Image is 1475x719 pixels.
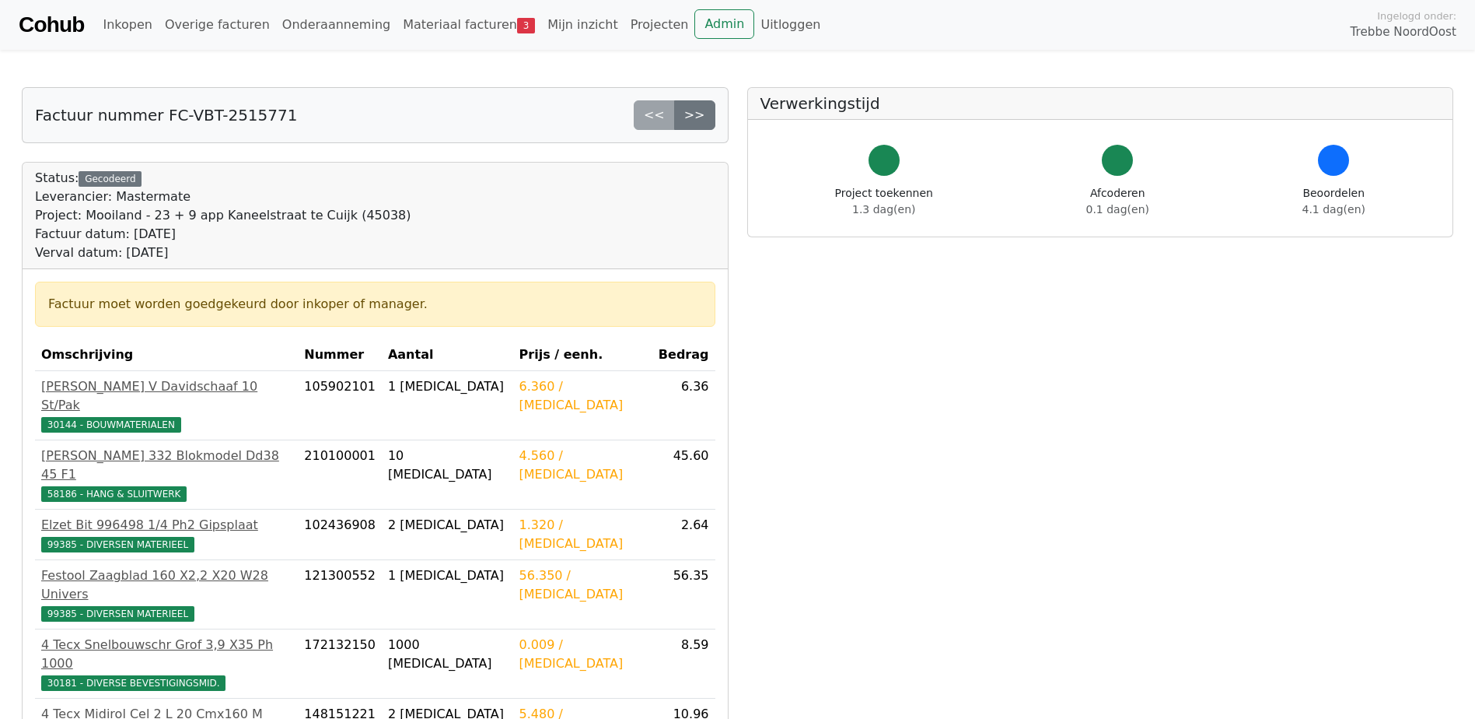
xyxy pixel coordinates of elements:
div: Afcoderen [1086,185,1149,218]
div: 0.009 / [MEDICAL_DATA] [519,636,646,673]
div: 2 [MEDICAL_DATA] [388,516,507,535]
h5: Verwerkingstijd [760,94,1441,113]
div: Leverancier: Mastermate [35,188,411,206]
th: Prijs / eenh. [513,339,652,371]
span: 3 [517,18,535,33]
a: Festool Zaagblad 160 X2,2 X20 W28 Univers99385 - DIVERSEN MATERIEEL [41,566,292,623]
td: 210100001 [298,440,382,510]
a: [PERSON_NAME] 332 Blokmodel Dd38 45 F158186 - HANG & SLUITWERK [41,447,292,503]
span: 0.1 dag(en) [1086,203,1149,216]
div: Elzet Bit 996498 1/4 Ph2 Gipsplaat [41,516,292,535]
div: 6.360 / [MEDICAL_DATA] [519,377,646,415]
a: Mijn inzicht [541,9,624,40]
span: 58186 - HANG & SLUITWERK [41,486,187,502]
a: Uitloggen [754,9,827,40]
div: 1 [MEDICAL_DATA] [388,377,507,396]
div: 1 [MEDICAL_DATA] [388,566,507,585]
div: 10 [MEDICAL_DATA] [388,447,507,484]
td: 6.36 [652,371,715,440]
a: Onderaanneming [276,9,397,40]
h5: Factuur nummer FC-VBT-2515771 [35,106,297,125]
a: >> [674,100,715,130]
div: [PERSON_NAME] 332 Blokmodel Dd38 45 F1 [41,447,292,484]
a: Elzet Bit 996498 1/4 Ph2 Gipsplaat99385 - DIVERSEN MATERIEEL [41,516,292,553]
td: 102436908 [298,510,382,560]
td: 56.35 [652,560,715,630]
span: 30144 - BOUWMATERIALEN [41,417,181,433]
td: 172132150 [298,630,382,699]
div: Status: [35,169,411,262]
div: 1000 [MEDICAL_DATA] [388,636,507,673]
span: Ingelogd onder: [1377,9,1456,23]
div: 4 Tecx Snelbouwschr Grof 3,9 X35 Ph 1000 [41,636,292,673]
div: Verval datum: [DATE] [35,244,411,262]
td: 2.64 [652,510,715,560]
th: Omschrijving [35,339,298,371]
div: [PERSON_NAME] V Davidschaaf 10 St/Pak [41,377,292,415]
span: 99385 - DIVERSEN MATERIEEL [41,537,194,552]
td: 121300552 [298,560,382,630]
a: 4 Tecx Snelbouwschr Grof 3,9 X35 Ph 100030181 - DIVERSE BEVESTIGINGSMID. [41,636,292,692]
span: Trebbe NoordOost [1351,23,1456,41]
th: Nummer [298,339,382,371]
a: [PERSON_NAME] V Davidschaaf 10 St/Pak30144 - BOUWMATERIALEN [41,377,292,433]
div: 1.320 / [MEDICAL_DATA] [519,516,646,553]
div: Factuur moet worden goedgekeurd door inkoper of manager. [48,295,702,314]
td: 45.60 [652,440,715,510]
a: Overige facturen [159,9,276,40]
div: 4.560 / [MEDICAL_DATA] [519,447,646,484]
div: Festool Zaagblad 160 X2,2 X20 W28 Univers [41,566,292,604]
th: Bedrag [652,339,715,371]
div: Factuur datum: [DATE] [35,225,411,244]
div: Beoordelen [1302,185,1365,218]
div: Project: Mooiland - 23 + 9 app Kaneelstraat te Cuijk (45038) [35,206,411,225]
a: Materiaal facturen3 [397,9,541,40]
div: 56.350 / [MEDICAL_DATA] [519,566,646,604]
td: 105902101 [298,371,382,440]
div: Project toekennen [835,185,933,218]
a: Inkopen [96,9,158,40]
td: 8.59 [652,630,715,699]
span: 30181 - DIVERSE BEVESTIGINGSMID. [41,675,225,691]
span: 1.3 dag(en) [852,203,915,216]
a: Projecten [624,9,695,40]
a: Cohub [19,6,84,44]
a: Admin [694,9,754,39]
div: Gecodeerd [79,171,142,187]
span: 99385 - DIVERSEN MATERIEEL [41,606,194,622]
th: Aantal [382,339,513,371]
span: 4.1 dag(en) [1302,203,1365,216]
